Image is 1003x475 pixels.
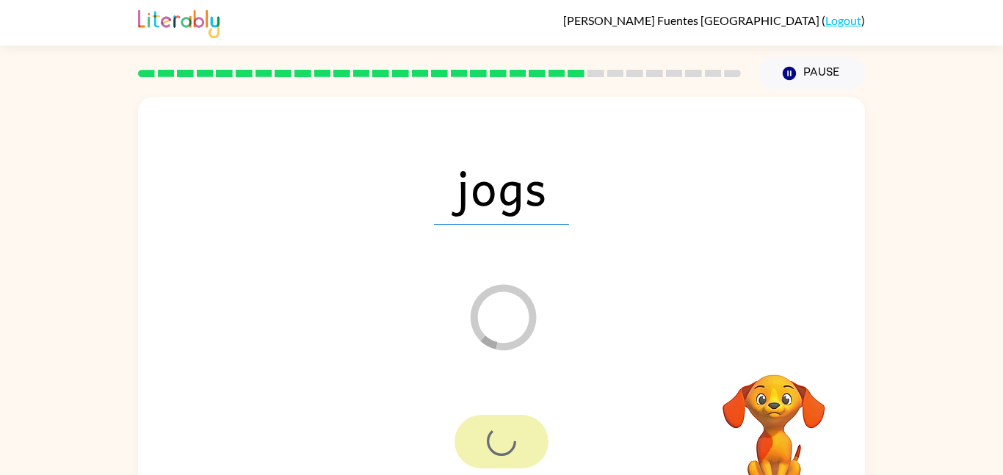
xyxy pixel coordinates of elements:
[758,57,865,90] button: Pause
[825,13,861,27] a: Logout
[563,13,822,27] span: [PERSON_NAME] Fuentes [GEOGRAPHIC_DATA]
[138,6,220,38] img: Literably
[563,13,865,27] div: ( )
[434,148,569,225] span: jogs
